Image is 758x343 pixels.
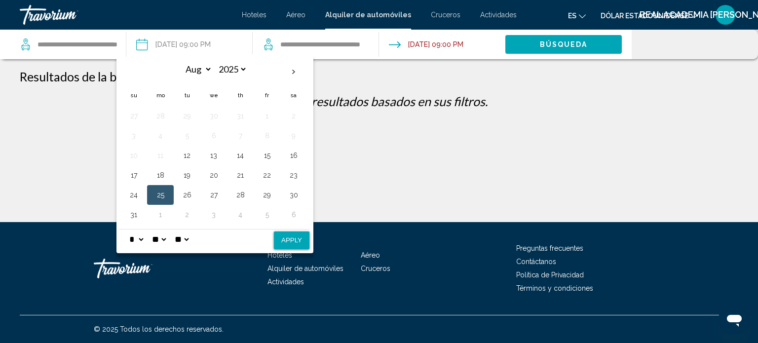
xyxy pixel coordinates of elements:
[325,11,411,19] a: Alquiler de automóviles
[232,208,248,222] button: Day 4
[232,168,248,182] button: Day 21
[206,109,222,123] button: Day 30
[127,229,145,249] select: Select hour
[568,12,576,20] font: es
[286,109,302,123] button: Day 2
[286,11,305,19] a: Aéreo
[274,231,309,249] button: Apply
[126,208,142,222] button: Day 31
[568,8,586,23] button: Cambiar idioma
[15,94,743,109] p: No hay resultados basados ​​en sus filtros.
[516,244,583,252] a: Preguntas frecuentes
[713,4,738,25] button: Menú de usuario
[516,258,556,266] a: Contáctanos
[286,149,302,162] button: Day 16
[20,5,232,25] a: Travorium
[232,149,248,162] button: Day 14
[152,109,168,123] button: Day 28
[179,188,195,202] button: Day 26
[280,61,307,83] button: Next month
[259,188,275,202] button: Day 29
[180,61,212,78] select: Select month
[242,11,266,19] a: Hoteles
[259,208,275,222] button: Day 5
[179,129,195,143] button: Day 5
[206,188,222,202] button: Day 27
[516,271,584,279] a: Política de Privacidad
[152,168,168,182] button: Day 18
[206,208,222,222] button: Day 3
[259,129,275,143] button: Day 8
[286,208,302,222] button: Day 6
[540,41,588,49] span: Búsqueda
[431,11,460,19] a: Cruceros
[480,11,517,19] a: Actividades
[152,188,168,202] button: Day 25
[173,229,190,249] select: Select AM/PM
[259,149,275,162] button: Day 15
[152,129,168,143] button: Day 4
[150,229,168,249] select: Select minute
[126,109,142,123] button: Day 27
[601,12,688,20] font: Dólar estadounidense
[267,251,292,259] a: Hoteles
[232,188,248,202] button: Day 28
[126,188,142,202] button: Day 24
[601,8,698,23] button: Cambiar moneda
[389,30,463,59] button: Drop-off date: Aug 25, 2025 09:00 PM
[719,304,750,335] iframe: Botón para iniciar la ventana de mensajería
[206,168,222,182] button: Day 20
[215,61,247,78] select: Select year
[179,149,195,162] button: Day 12
[267,265,343,272] a: Alquiler de automóviles
[286,168,302,182] button: Day 23
[286,188,302,202] button: Day 30
[361,251,380,259] a: Aéreo
[179,208,195,222] button: Day 2
[505,35,622,53] button: Búsqueda
[259,168,275,182] button: Day 22
[126,168,142,182] button: Day 17
[206,149,222,162] button: Day 13
[94,254,192,283] a: Travorium
[361,265,390,272] a: Cruceros
[179,168,195,182] button: Day 19
[179,109,195,123] button: Day 29
[516,284,593,292] a: Términos y condiciones
[152,149,168,162] button: Day 11
[136,30,211,59] button: Pickup date: Aug 22, 2025 09:00 PM
[232,129,248,143] button: Day 7
[286,129,302,143] button: Day 9
[259,109,275,123] button: Day 1
[206,129,222,143] button: Day 6
[126,129,142,143] button: Day 3
[126,149,142,162] button: Day 10
[232,109,248,123] button: Day 31
[267,278,304,286] a: Actividades
[152,208,168,222] button: Day 1
[20,69,277,84] h1: Resultados de la búsqueda de alquiler de coches
[94,325,224,333] font: © 2025 Todos los derechos reservados.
